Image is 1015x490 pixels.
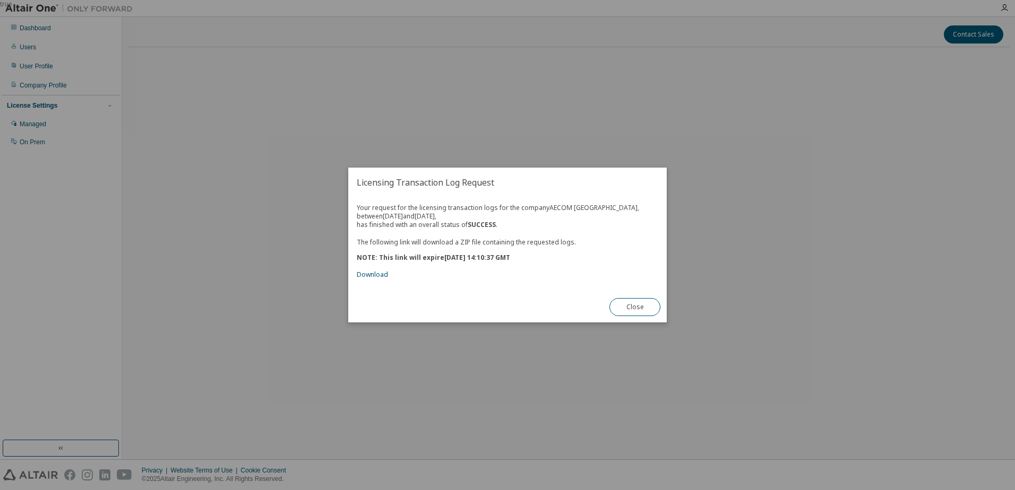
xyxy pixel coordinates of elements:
b: SUCCESS [468,220,496,229]
h2: Licensing Transaction Log Request [348,168,667,197]
div: Your request for the licensing transaction logs for the company AECOM [GEOGRAPHIC_DATA] , between... [357,204,658,278]
p: The following link will download a ZIP file containing the requested logs. [357,238,658,247]
a: Download [357,270,388,279]
b: NOTE: This link will expire [DATE] 14:10:37 GMT [357,253,510,262]
button: Close [609,298,660,316]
